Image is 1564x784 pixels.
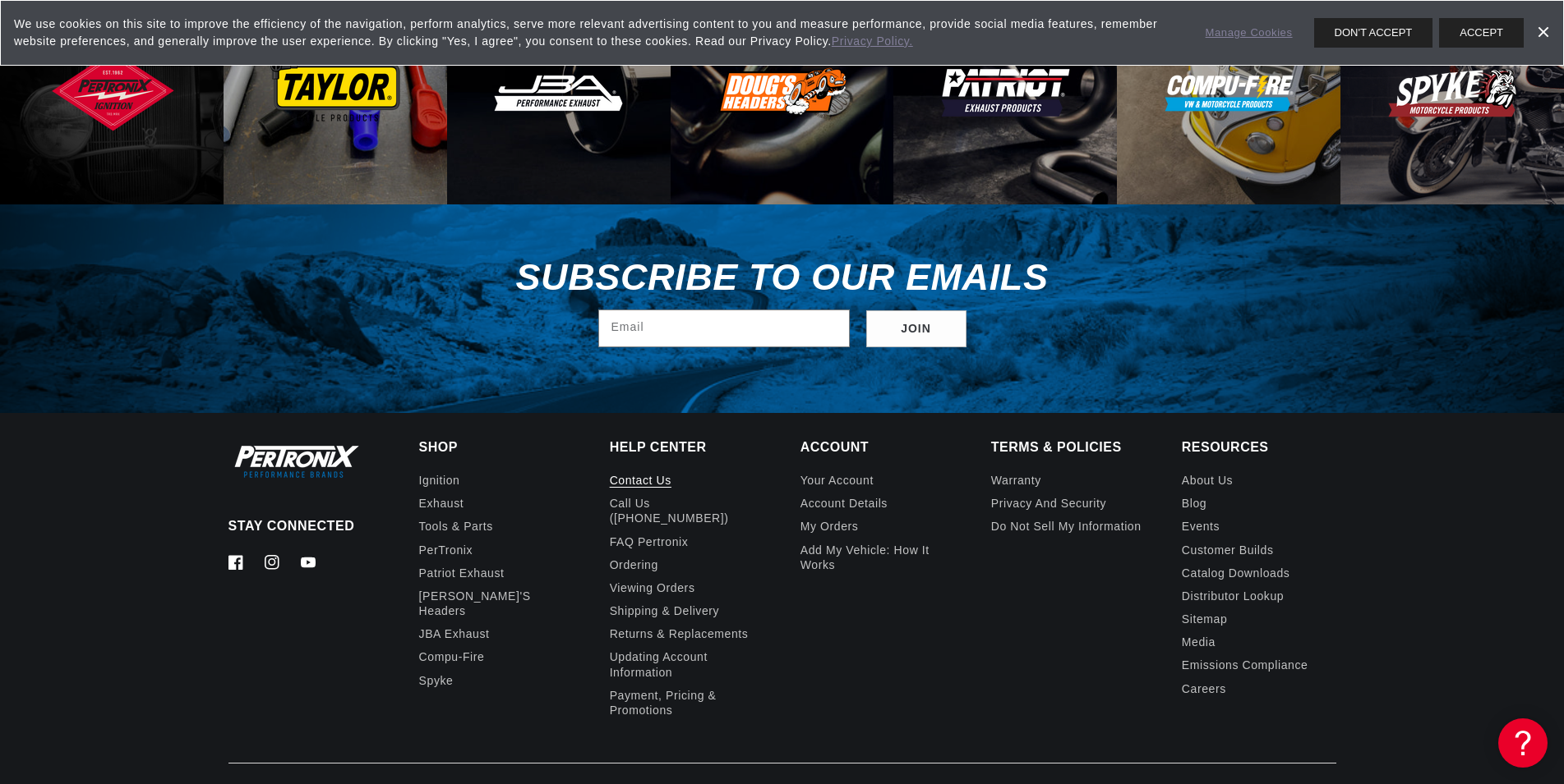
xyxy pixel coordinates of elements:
a: Exhaust [419,492,464,515]
a: Careers [1182,677,1226,700]
a: JBA Exhaust [419,622,490,645]
a: About Us [1182,473,1233,492]
a: Distributor Lookup [1182,585,1284,607]
input: Email [599,310,849,346]
span: We use cookies on this site to improve the efficiency of the navigation, perform analytics, serve... [14,16,1183,50]
a: Updating Account Information [610,645,751,683]
a: Compu-Fire [419,645,485,668]
a: Tools & Parts [419,515,493,538]
a: PerTronix [419,539,473,562]
a: Contact us [610,473,671,492]
button: Subscribe [866,310,967,347]
h3: Subscribe to our emails [515,262,1048,293]
a: Ignition [419,473,460,492]
a: Do not sell my information [991,515,1142,538]
a: [PERSON_NAME]'s Headers [419,585,561,622]
a: Catalog Downloads [1182,562,1290,585]
a: Media [1182,630,1216,653]
a: Privacy Policy. [832,34,913,48]
button: DON'T ACCEPT [1314,18,1433,48]
a: Ordering [610,553,658,576]
a: Privacy and Security [991,492,1106,515]
a: Sitemap [1182,607,1228,630]
a: FAQ Pertronix [610,530,689,553]
a: Emissions compliance [1182,653,1308,676]
a: Returns & Replacements [610,622,749,645]
a: Blog [1182,492,1206,515]
a: Shipping & Delivery [610,599,720,622]
a: Call Us ([PHONE_NUMBER]) [610,492,751,530]
a: Payment, Pricing & Promotions [610,684,764,722]
a: Manage Cookies [1206,25,1293,42]
p: Stay Connected [228,518,366,535]
a: Your account [800,473,874,492]
a: Viewing Orders [610,576,695,599]
a: Events [1182,515,1220,538]
a: Customer Builds [1182,539,1274,562]
a: Warranty [991,473,1041,492]
button: ACCEPT [1439,18,1524,48]
a: My orders [800,515,859,538]
img: Pertronix [228,442,360,481]
a: Dismiss Banner [1530,21,1555,45]
a: Account details [800,492,888,515]
a: Add My Vehicle: How It Works [800,539,954,576]
a: Spyke [419,669,454,692]
a: Patriot Exhaust [419,562,505,585]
